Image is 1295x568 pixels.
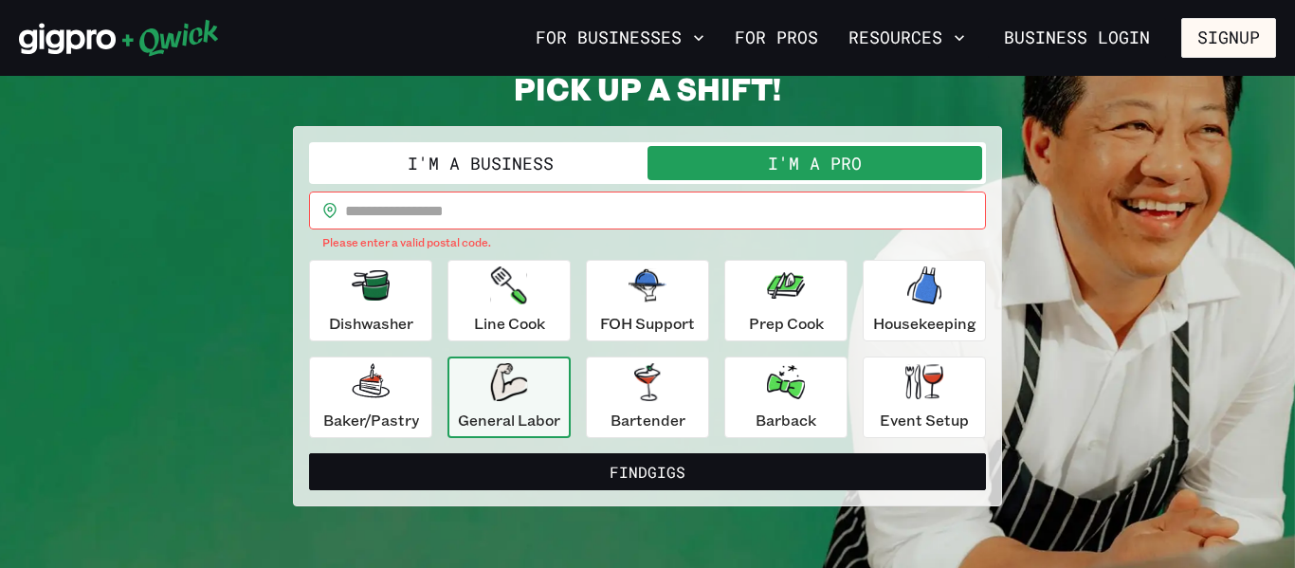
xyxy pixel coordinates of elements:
[749,312,824,335] p: Prep Cook
[528,22,712,54] button: For Businesses
[1181,18,1276,58] button: Signup
[323,409,419,431] p: Baker/Pastry
[474,312,545,335] p: Line Cook
[447,260,571,341] button: Line Cook
[724,357,848,438] button: Barback
[600,312,695,335] p: FOH Support
[863,260,986,341] button: Housekeeping
[313,146,647,180] button: I'm a Business
[447,357,571,438] button: General Labor
[309,357,432,438] button: Baker/Pastry
[873,312,976,335] p: Housekeeping
[329,312,413,335] p: Dishwasher
[841,22,973,54] button: Resources
[880,409,969,431] p: Event Setup
[322,233,973,252] p: Please enter a valid postal code.
[586,260,709,341] button: FOH Support
[586,357,709,438] button: Bartender
[647,146,982,180] button: I'm a Pro
[309,453,986,491] button: FindGigs
[756,409,816,431] p: Barback
[988,18,1166,58] a: Business Login
[458,409,560,431] p: General Labor
[727,22,826,54] a: For Pros
[611,409,685,431] p: Bartender
[863,357,986,438] button: Event Setup
[309,260,432,341] button: Dishwasher
[293,69,1002,107] h2: PICK UP A SHIFT!
[724,260,848,341] button: Prep Cook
